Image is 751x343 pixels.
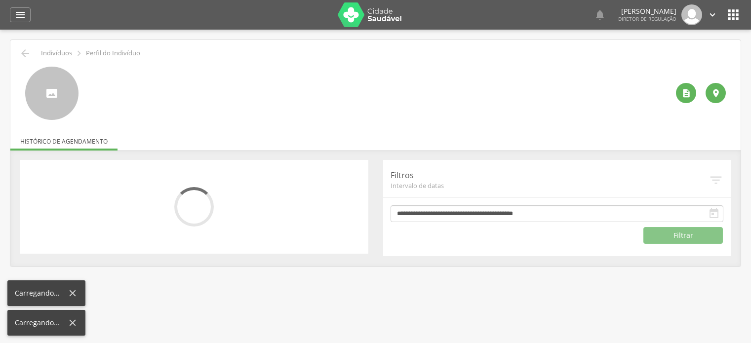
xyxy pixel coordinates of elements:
[618,8,676,15] p: [PERSON_NAME]
[706,83,726,103] div: Localização
[41,49,72,57] p: Indivíduos
[10,7,31,22] a: 
[711,88,721,98] i: 
[708,208,720,220] i: 
[391,170,709,181] p: Filtros
[14,9,26,21] i: 
[709,173,723,188] i: 
[594,9,606,21] i: 
[676,83,696,103] div: Ver histórico de cadastramento
[681,88,691,98] i: 
[391,181,709,190] span: Intervalo de datas
[618,15,676,22] span: Diretor de regulação
[707,9,718,20] i: 
[74,48,84,59] i: 
[707,4,718,25] a: 
[725,7,741,23] i: 
[643,227,723,244] button: Filtrar
[86,49,140,57] p: Perfil do Indivíduo
[594,4,606,25] a: 
[15,288,67,298] div: Carregando...
[15,318,67,328] div: Carregando...
[19,47,31,59] i: Voltar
